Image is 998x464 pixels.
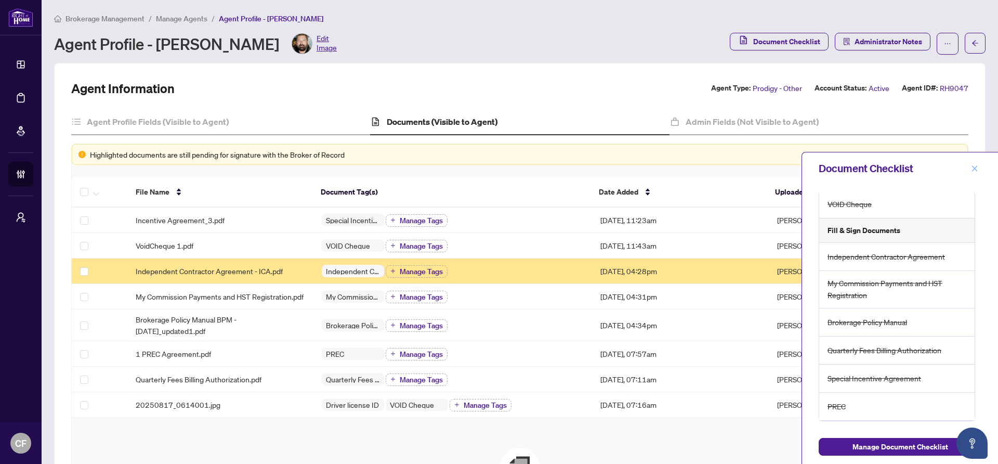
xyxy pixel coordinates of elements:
span: CF [15,436,27,450]
span: Quarterly Fees Billing Authorization [828,344,941,356]
td: [DATE], 04:28pm [592,259,769,284]
span: Independent Contractor Agreement [322,267,384,275]
span: VOID Cheque [828,198,872,210]
span: solution [843,38,850,45]
span: close [971,165,978,172]
span: VOID Cheque [386,401,438,408]
th: Date Added [590,177,767,208]
button: Administrator Notes [835,33,930,50]
span: Prodigy - Other [753,82,802,94]
span: Special Incentive Agreement [828,372,921,384]
span: 1 PREC Agreement.pdf [136,348,211,359]
div: Agent Profile - [PERSON_NAME] [54,33,337,54]
td: [PERSON_NAME] [769,208,908,233]
h5: Fill & Sign Documents [828,225,900,236]
button: Manage Tags [450,399,511,411]
span: Quarterly Fees Billing Authorization.pdf [136,373,261,385]
span: My Commission Payments and HST Registration [322,293,384,300]
td: [PERSON_NAME] [769,341,908,367]
span: Manage Agents [156,14,207,23]
span: ellipsis [944,40,951,47]
span: Manage Tags [400,376,443,383]
th: Uploaded By [767,177,905,208]
label: Account Status: [815,82,866,94]
td: [DATE], 07:57am [592,341,769,367]
span: File Name [136,186,169,198]
span: PREC [322,350,348,357]
button: Manage Tags [386,291,448,303]
li: / [212,12,215,24]
span: Date Added [599,186,638,198]
h2: Agent Information [71,80,175,97]
span: plus [454,402,459,407]
span: Manage Document Checklist [852,439,948,455]
span: home [54,15,61,22]
span: VoidCheque 1.pdf [136,240,193,251]
span: PREC [828,401,846,413]
button: Open asap [956,428,988,459]
span: My Commission Payments and HST Registration [828,277,968,302]
span: Manage Tags [400,268,443,275]
li: / [149,12,152,24]
div: Document Checklist [819,161,968,176]
span: plus [390,377,396,382]
button: Manage Tags [386,319,448,332]
span: 20250817_0614001.jpg [136,399,220,410]
span: plus [390,268,396,274]
button: Manage Tags [386,348,448,360]
span: Brokerage Policy Manual BPM - [DATE]_updated1.pdf [136,314,305,337]
span: plus [390,243,396,248]
td: [PERSON_NAME] [769,259,908,284]
td: [PERSON_NAME] [769,284,908,310]
span: Active [869,82,889,94]
td: [PERSON_NAME] [769,310,908,341]
span: exclamation-circle [78,151,86,158]
span: Brokerage Management [65,14,145,23]
span: Manage Tags [400,351,443,358]
h4: Admin Fields (Not Visible to Agent) [686,115,819,128]
span: Independent Contractor Agreement - ICA.pdf [136,265,283,277]
td: [DATE], 07:16am [592,392,769,418]
span: Agent Profile - [PERSON_NAME] [219,14,323,23]
span: Independent Contractor Agreement [828,251,945,263]
span: My Commission Payments and HST Registration.pdf [136,291,304,302]
button: Manage Tags [386,373,448,386]
span: plus [390,217,396,223]
span: Brokerage Policy Manual [322,321,384,329]
span: Manage Tags [400,322,443,329]
h4: Agent Profile Fields (Visible to Agent) [87,115,229,128]
th: Document Tag(s) [312,177,590,208]
th: File Name [127,177,312,208]
span: Special Incentive Agreement [322,216,384,224]
span: Quarterly Fees Billing Authorization [322,376,384,383]
img: logo [8,8,33,27]
span: Manage Tags [400,242,443,250]
span: Edit Image [317,33,337,54]
span: Document Checklist [753,33,820,50]
span: arrow-left [971,40,979,47]
label: Agent Type: [711,82,751,94]
td: [DATE], 07:11am [592,367,769,392]
td: [PERSON_NAME] [769,367,908,392]
span: plus [390,294,396,299]
span: Driver license ID [322,401,383,408]
td: [DATE], 04:34pm [592,310,769,341]
span: Manage Tags [400,293,443,301]
td: [DATE], 11:23am [592,208,769,233]
td: [PERSON_NAME] [769,392,908,418]
td: [DATE], 04:31pm [592,284,769,310]
span: VOID Cheque [322,242,374,249]
div: Highlighted documents are still pending for signature with the Broker of Record [90,149,961,160]
label: Agent ID#: [902,82,938,94]
td: [DATE], 11:43am [592,233,769,259]
td: [PERSON_NAME] [769,233,908,259]
span: Manage Tags [464,402,507,409]
span: Incentive Agreement_3.pdf [136,214,225,226]
button: Document Checklist [730,33,829,50]
span: Administrator Notes [855,33,922,50]
button: Manage Tags [386,214,448,227]
button: Manage Tags [386,240,448,252]
span: RH9047 [940,82,968,94]
button: Manage Document Checklist [819,438,981,456]
span: plus [390,351,396,356]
